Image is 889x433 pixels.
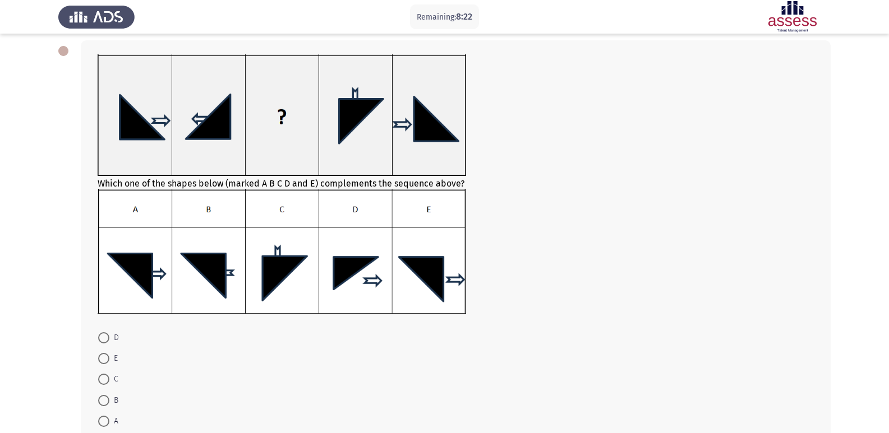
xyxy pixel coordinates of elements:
span: 8:22 [456,11,472,22]
span: A [109,415,118,428]
span: C [109,373,118,386]
div: Which one of the shapes below (marked A B C D and E) complements the sequence above? [98,54,814,316]
span: D [109,331,119,344]
p: Remaining: [417,10,472,24]
img: UkFYYV8wOTNfQi5wbmcxNjkxMzMzMjkxNDIx.png [98,189,466,314]
img: Assessment logo of ASSESS Focus 4 Module Assessment (EN/AR) (Advanced - IB) [754,1,831,32]
span: B [109,394,118,407]
img: Assess Talent Management logo [58,1,135,32]
img: UkFYYV8wOTNfQS5wbmcxNjkxMzMzMjczNTI2.png [98,54,466,176]
span: E [109,352,118,365]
